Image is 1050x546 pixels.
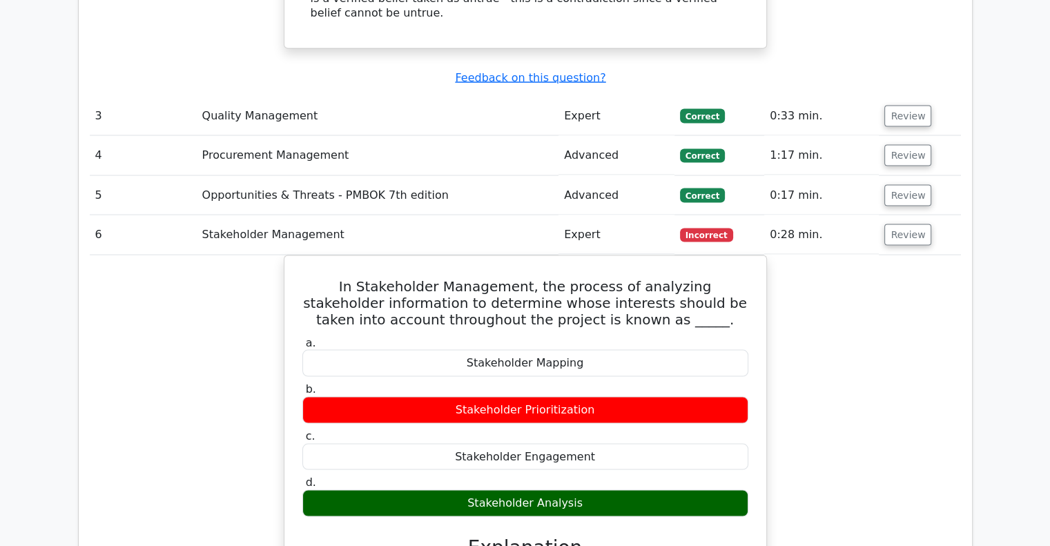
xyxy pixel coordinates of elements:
[764,136,879,175] td: 1:17 min.
[558,136,674,175] td: Advanced
[558,215,674,255] td: Expert
[306,476,316,489] span: d.
[680,188,725,202] span: Correct
[884,224,931,246] button: Review
[306,336,316,349] span: a.
[680,109,725,123] span: Correct
[90,97,197,136] td: 3
[302,397,748,424] div: Stakeholder Prioritization
[197,136,559,175] td: Procurement Management
[680,228,733,242] span: Incorrect
[764,176,879,215] td: 0:17 min.
[197,97,559,136] td: Quality Management
[884,145,931,166] button: Review
[90,176,197,215] td: 5
[558,97,674,136] td: Expert
[90,215,197,255] td: 6
[90,136,197,175] td: 4
[884,185,931,206] button: Review
[680,149,725,163] span: Correct
[884,106,931,127] button: Review
[302,444,748,471] div: Stakeholder Engagement
[558,176,674,215] td: Advanced
[764,97,879,136] td: 0:33 min.
[197,176,559,215] td: Opportunities & Threats - PMBOK 7th edition
[455,71,605,84] a: Feedback on this question?
[302,490,748,517] div: Stakeholder Analysis
[197,215,559,255] td: Stakeholder Management
[302,350,748,377] div: Stakeholder Mapping
[306,382,316,396] span: b.
[306,429,315,442] span: c.
[301,278,750,328] h5: In Stakeholder Management, the process of analyzing stakeholder information to determine whose in...
[764,215,879,255] td: 0:28 min.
